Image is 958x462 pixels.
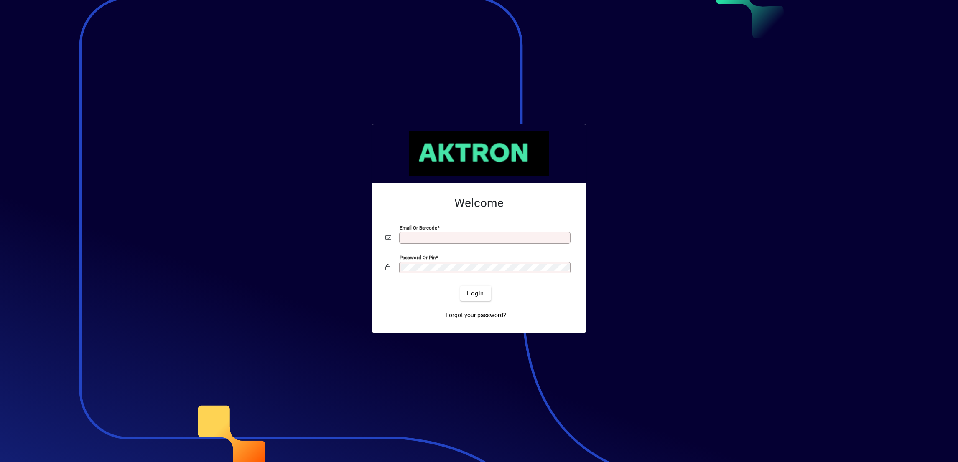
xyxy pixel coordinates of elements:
mat-label: Password or Pin [400,255,436,260]
span: Login [467,289,484,298]
a: Forgot your password? [442,308,510,323]
button: Login [460,286,491,301]
span: Forgot your password? [446,311,506,320]
mat-label: Email or Barcode [400,225,437,231]
h2: Welcome [385,196,573,210]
